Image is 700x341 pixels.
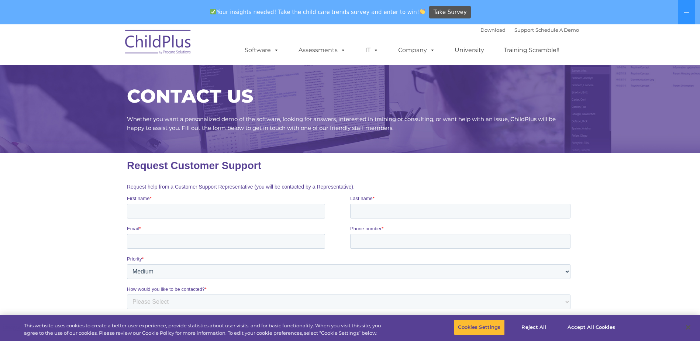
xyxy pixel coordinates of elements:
[237,43,286,58] a: Software
[447,43,492,58] a: University
[511,320,557,335] button: Reject All
[454,320,504,335] button: Cookies Settings
[535,27,579,33] a: Schedule A Demo
[480,27,506,33] a: Download
[480,27,579,33] font: |
[127,85,253,107] span: CONTACT US
[358,43,386,58] a: IT
[563,320,619,335] button: Accept All Cookies
[391,43,442,58] a: Company
[434,6,467,19] span: Take Survey
[514,27,534,33] a: Support
[496,43,567,58] a: Training Scramble!!
[127,116,556,131] span: Whether you want a personalized demo of the software, looking for answers, interested in training...
[24,322,385,337] div: This website uses cookies to create a better user experience, provide statistics about user visit...
[121,25,195,62] img: ChildPlus by Procare Solutions
[291,43,353,58] a: Assessments
[429,6,471,19] a: Take Survey
[680,319,696,335] button: Close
